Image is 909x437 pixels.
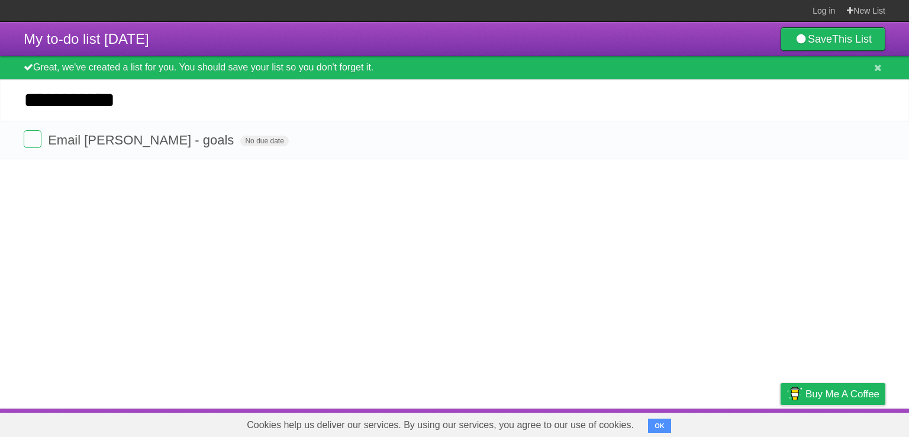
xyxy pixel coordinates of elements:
[623,412,648,434] a: About
[240,136,288,146] span: No due date
[24,31,149,47] span: My to-do list [DATE]
[24,130,41,148] label: Done
[765,412,796,434] a: Privacy
[662,412,710,434] a: Developers
[781,383,885,405] a: Buy me a coffee
[786,384,802,404] img: Buy me a coffee
[781,27,885,51] a: SaveThis List
[725,412,751,434] a: Terms
[832,33,872,45] b: This List
[805,384,879,404] span: Buy me a coffee
[648,419,671,433] button: OK
[48,133,237,147] span: Email [PERSON_NAME] - goals
[811,412,885,434] a: Suggest a feature
[235,413,646,437] span: Cookies help us deliver our services. By using our services, you agree to our use of cookies.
